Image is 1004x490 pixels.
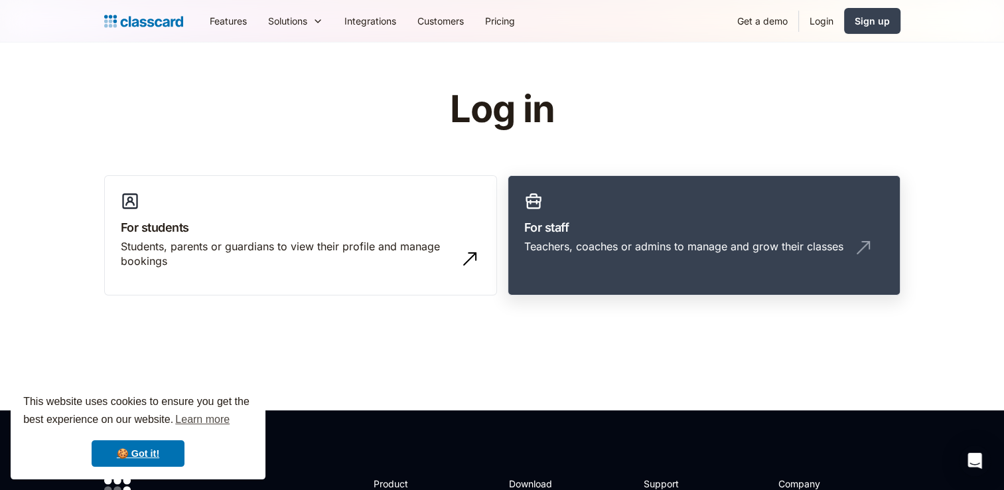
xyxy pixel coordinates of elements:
a: dismiss cookie message [92,440,184,467]
a: Features [199,6,257,36]
div: Teachers, coaches or admins to manage and grow their classes [524,239,843,254]
div: Solutions [268,14,307,28]
span: This website uses cookies to ensure you get the best experience on our website. [23,394,253,430]
a: For staffTeachers, coaches or admins to manage and grow their classes [508,175,900,296]
h3: For staff [524,218,884,236]
a: Get a demo [727,6,798,36]
div: Students, parents or guardians to view their profile and manage bookings [121,239,454,269]
a: Pricing [474,6,526,36]
a: Customers [407,6,474,36]
div: cookieconsent [11,381,265,479]
div: Solutions [257,6,334,36]
a: Integrations [334,6,407,36]
a: For studentsStudents, parents or guardians to view their profile and manage bookings [104,175,497,296]
h1: Log in [291,89,713,130]
div: Open Intercom Messenger [959,445,991,477]
h3: For students [121,218,480,236]
a: home [104,12,183,31]
a: Sign up [844,8,900,34]
div: Sign up [855,14,890,28]
a: Login [799,6,844,36]
a: learn more about cookies [173,410,232,430]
